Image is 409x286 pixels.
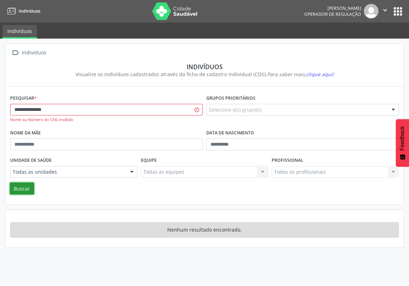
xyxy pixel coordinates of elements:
[10,222,399,238] div: Nenhum resultado encontrado.
[10,93,37,104] label: Pesquisar
[141,155,157,166] label: Equipe
[206,128,254,139] label: Data de nascimento
[10,48,47,58] a:  Indivíduos
[10,117,203,123] div: Nome ou Número do CNS inválido
[20,48,47,58] div: Indivíduos
[2,25,37,39] a: Indivíduos
[19,8,40,14] span: Indivíduos
[10,182,34,194] button: Buscar
[306,71,334,78] span: clique aqui!
[13,168,123,175] span: Todas as unidades
[392,5,404,18] button: apps
[304,5,361,11] div: [PERSON_NAME]
[399,126,405,151] span: Feedback
[15,71,394,78] div: Visualize os indivíduos cadastrados através da ficha de cadastro individual (CDS).
[378,4,392,19] button: 
[396,119,409,167] button: Feedback - Mostrar pesquisa
[10,48,20,58] i: 
[206,93,255,104] label: Grupos prioritários
[267,71,334,78] i: Para saber mais,
[381,6,389,14] i: 
[10,128,41,139] label: Nome da mãe
[272,155,303,166] label: Profissional
[10,155,52,166] label: Unidade de saúde
[364,4,378,19] img: img
[15,63,394,71] div: Indivíduos
[304,11,361,17] span: Operador de regulação
[209,106,261,113] span: Selecione o(s) grupo(s)
[5,5,40,17] a: Indivíduos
